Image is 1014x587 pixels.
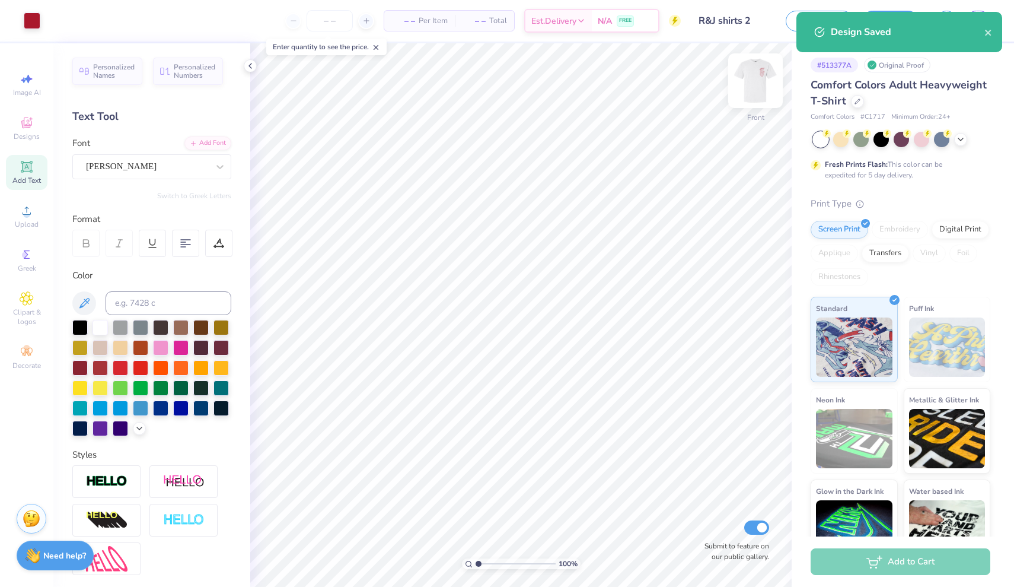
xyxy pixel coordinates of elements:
[811,58,858,72] div: # 513377A
[690,9,777,33] input: Untitled Design
[825,159,971,180] div: This color can be expedited for 5 day delivery.
[6,307,47,326] span: Clipart & logos
[816,500,892,560] img: Glow in the Dark Ink
[816,302,847,315] span: Standard
[909,500,986,560] img: Water based Ink
[106,291,231,315] input: e.g. 7428 c
[163,474,205,489] img: Shadow
[307,10,353,31] input: – –
[909,485,964,497] span: Water based Ink
[72,137,90,150] label: Font
[531,15,576,27] span: Est. Delivery
[747,112,764,123] div: Front
[698,541,769,562] label: Submit to feature on our public gallery.
[419,15,448,27] span: Per Item
[811,221,868,239] div: Screen Print
[732,57,779,104] img: Front
[72,269,231,283] div: Color
[872,221,928,239] div: Embroidery
[891,112,951,122] span: Minimum Order: 24 +
[163,513,205,527] img: Negative Space
[266,39,387,55] div: Enter quantity to see the price.
[15,220,39,229] span: Upload
[811,268,868,286] div: Rhinestones
[811,112,854,122] span: Comfort Colors
[93,63,135,80] span: Personalized Names
[913,245,946,262] div: Vinyl
[909,409,986,468] img: Metallic & Glitter Ink
[86,511,127,530] img: 3d Illusion
[174,63,216,80] span: Personalized Numbers
[811,245,858,262] div: Applique
[462,15,486,27] span: – –
[816,409,892,468] img: Neon Ink
[825,160,888,169] strong: Fresh Prints Flash:
[949,245,977,262] div: Foil
[72,109,231,125] div: Text Tool
[184,137,231,150] div: Add Font
[86,546,127,572] img: Free Distort
[598,15,612,27] span: N/A
[816,318,892,377] img: Standard
[909,302,934,315] span: Puff Ink
[811,197,990,211] div: Print Type
[12,361,41,370] span: Decorate
[831,25,984,39] div: Design Saved
[13,88,41,97] span: Image AI
[619,17,632,25] span: FREE
[932,221,989,239] div: Digital Print
[72,448,231,462] div: Styles
[984,25,993,39] button: close
[860,112,885,122] span: # C1717
[909,318,986,377] img: Puff Ink
[816,394,845,406] span: Neon Ink
[12,176,41,185] span: Add Text
[14,132,40,141] span: Designs
[816,485,884,497] span: Glow in the Dark Ink
[864,58,930,72] div: Original Proof
[72,212,232,226] div: Format
[43,550,86,561] strong: Need help?
[391,15,415,27] span: – –
[862,245,909,262] div: Transfers
[811,78,987,108] span: Comfort Colors Adult Heavyweight T-Shirt
[157,191,231,201] button: Switch to Greek Letters
[18,264,36,273] span: Greek
[86,475,127,488] img: Stroke
[559,559,578,569] span: 100 %
[909,394,979,406] span: Metallic & Glitter Ink
[786,11,853,31] button: Save as
[489,15,507,27] span: Total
